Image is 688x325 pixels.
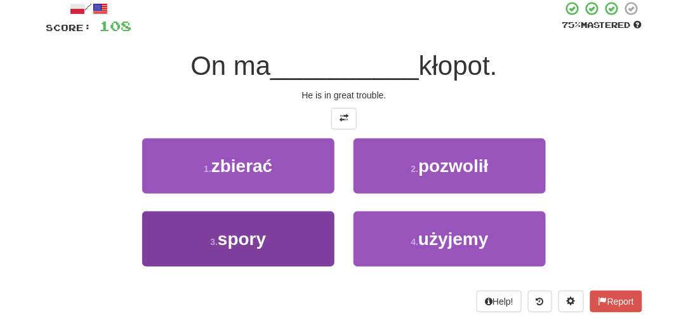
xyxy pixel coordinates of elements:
button: 3.spory [142,211,334,267]
span: pozwolił [418,156,488,176]
span: 75 % [562,20,581,30]
div: He is in great trouble. [46,89,642,102]
span: użyjemy [418,229,489,249]
button: Help! [477,291,522,312]
small: 4 . [411,237,419,247]
span: On ma [190,51,270,81]
span: zbierać [211,156,273,176]
span: kłopot. [419,51,498,81]
span: __________ [270,51,419,81]
button: 2.pozwolił [354,138,546,194]
span: Score: [46,22,91,33]
span: spory [218,229,266,249]
button: 4.użyjemy [354,211,546,267]
small: 2 . [411,164,419,174]
button: Report [590,291,642,312]
button: 1.zbierać [142,138,334,194]
span: 108 [99,18,131,34]
button: Round history (alt+y) [528,291,552,312]
div: Mastered [562,20,642,31]
div: / [46,1,131,17]
small: 3 . [210,237,218,247]
button: Toggle translation (alt+t) [331,108,357,129]
small: 1 . [204,164,211,174]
